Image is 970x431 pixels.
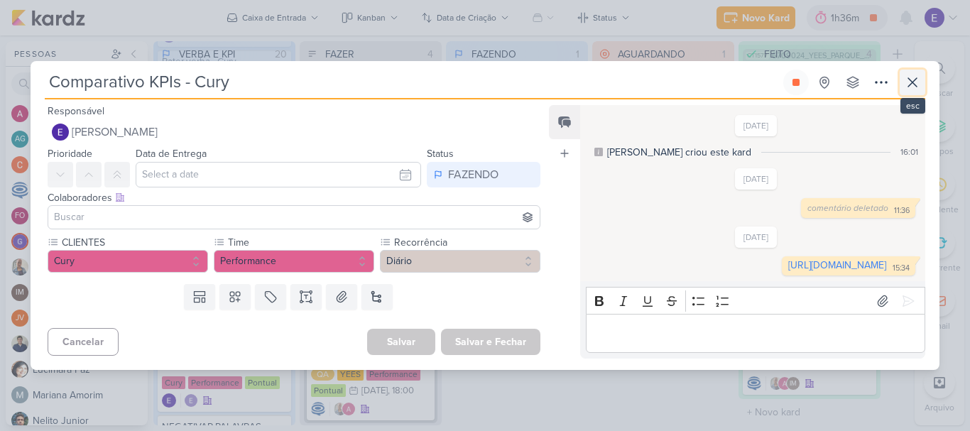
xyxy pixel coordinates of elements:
div: Colaboradores [48,190,540,205]
div: FAZENDO [448,166,498,183]
button: Performance [214,250,374,273]
span: comentário deletado [807,203,888,213]
a: [URL][DOMAIN_NAME] [788,259,886,271]
div: [PERSON_NAME] criou este kard [607,145,751,160]
div: Parar relógio [790,77,802,88]
label: Responsável [48,105,104,117]
input: Kard Sem Título [45,70,780,95]
span: [PERSON_NAME] [72,124,158,141]
button: Cancelar [48,328,119,356]
div: 15:34 [893,263,910,274]
button: FAZENDO [427,162,540,187]
img: Eduardo Quaresma [52,124,69,141]
label: Status [427,148,454,160]
div: 11:36 [894,205,910,217]
button: Cury [48,250,208,273]
label: CLIENTES [60,235,208,250]
div: 16:01 [900,146,918,158]
div: Editor editing area: main [586,314,925,353]
label: Recorrência [393,235,540,250]
div: Editor toolbar [586,287,925,315]
button: [PERSON_NAME] [48,119,540,145]
input: Buscar [51,209,537,226]
div: esc [900,98,925,114]
input: Select a date [136,162,421,187]
label: Time [227,235,374,250]
label: Data de Entrega [136,148,207,160]
label: Prioridade [48,148,92,160]
button: Diário [380,250,540,273]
